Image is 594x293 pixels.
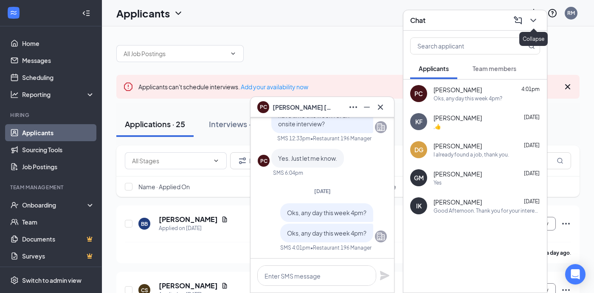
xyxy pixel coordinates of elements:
[434,170,482,178] span: [PERSON_NAME]
[348,102,358,112] svg: Ellipses
[213,157,220,164] svg: ChevronDown
[22,124,95,141] a: Applicants
[419,65,449,72] span: Applicants
[10,111,93,119] div: Hiring
[529,8,539,18] svg: Notifications
[561,219,571,229] svg: Ellipses
[415,117,422,126] div: KF
[116,6,170,20] h1: Applicants
[22,90,95,99] div: Reporting
[123,82,133,92] svg: Error
[22,141,95,158] a: Sourcing Tools
[414,145,423,154] div: DG
[22,213,95,230] a: Team
[567,9,575,17] div: RM
[241,83,308,91] a: Add your availability now
[524,142,540,148] span: [DATE]
[434,179,442,186] div: Yes
[10,201,19,209] svg: UserCheck
[209,119,258,129] div: Interviews · 0
[374,100,387,114] button: Cross
[513,15,523,26] svg: ComposeMessage
[314,188,331,194] span: [DATE]
[414,174,424,182] div: GM
[524,198,540,205] span: [DATE]
[10,184,93,191] div: Team Management
[22,247,95,265] a: SurveysCrown
[528,43,535,49] svg: MagnifyingGlass
[524,170,540,176] span: [DATE]
[22,230,95,247] a: DocumentsCrown
[9,9,18,17] svg: WorkstreamLogo
[526,14,540,27] button: ChevronDown
[22,276,82,284] div: Switch to admin view
[138,182,190,191] span: Name · Applied On
[22,69,95,86] a: Scheduling
[524,114,540,120] span: [DATE]
[380,270,390,281] svg: Plane
[10,276,19,284] svg: Settings
[565,264,586,284] div: Open Intercom Messenger
[22,158,95,175] a: Job Postings
[287,209,366,216] span: Oks, any day this week 4pm?
[410,16,425,25] h3: Chat
[125,119,185,129] div: Applications · 25
[546,250,570,256] b: a day ago
[132,156,209,165] input: All Stages
[287,229,366,237] span: Oks, any day this week 4pm?
[434,207,540,214] div: Good Afternoon. Thank you for your interest in becoming part of the Costa Vida family. Do you hav...
[411,38,511,54] input: Search applicant
[362,102,372,112] svg: Minimize
[434,198,482,206] span: [PERSON_NAME]
[230,50,236,57] svg: ChevronDown
[376,231,386,242] svg: Company
[563,82,573,92] svg: Cross
[547,8,557,18] svg: QuestionInfo
[416,202,422,210] div: IK
[310,244,372,251] span: • Restaurant 196 Manager
[141,220,148,228] div: BB
[22,52,95,69] a: Messages
[521,86,540,92] span: 4:01pm
[273,169,303,176] div: SMS 6:04pm
[528,15,538,26] svg: ChevronDown
[230,152,273,169] button: Filter Filters
[375,102,386,112] svg: Cross
[159,281,218,290] h5: [PERSON_NAME]
[360,100,374,114] button: Minimize
[346,100,360,114] button: Ellipses
[221,216,228,223] svg: Document
[519,32,548,46] div: Collapse
[260,157,267,165] div: PC
[22,35,95,52] a: Home
[434,85,482,94] span: [PERSON_NAME]
[273,102,332,112] span: [PERSON_NAME] [PERSON_NAME]
[124,49,226,58] input: All Job Postings
[434,151,509,158] div: I already found a job, thank you.
[82,9,90,17] svg: Collapse
[511,14,525,27] button: ComposeMessage
[278,154,337,162] span: Yes. Just let me know.
[277,135,310,142] div: SMS 12:33pm
[434,95,502,102] div: Oks, any day this week 4pm?
[376,122,386,132] svg: Company
[159,215,218,224] h5: [PERSON_NAME]
[173,8,183,18] svg: ChevronDown
[434,123,441,130] div: ,👍
[557,157,563,164] svg: MagnifyingGlass
[138,83,308,91] span: Applicants can't schedule interviews.
[221,282,228,289] svg: Document
[10,90,19,99] svg: Analysis
[434,114,482,122] span: [PERSON_NAME]
[414,89,423,98] div: PC
[237,156,248,166] svg: Filter
[22,201,87,209] div: Onboarding
[280,244,310,251] div: SMS 4:01pm
[159,224,228,233] div: Applied on [DATE]
[310,135,372,142] span: • Restaurant 196 Manager
[473,65,516,72] span: Team members
[434,142,482,150] span: [PERSON_NAME]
